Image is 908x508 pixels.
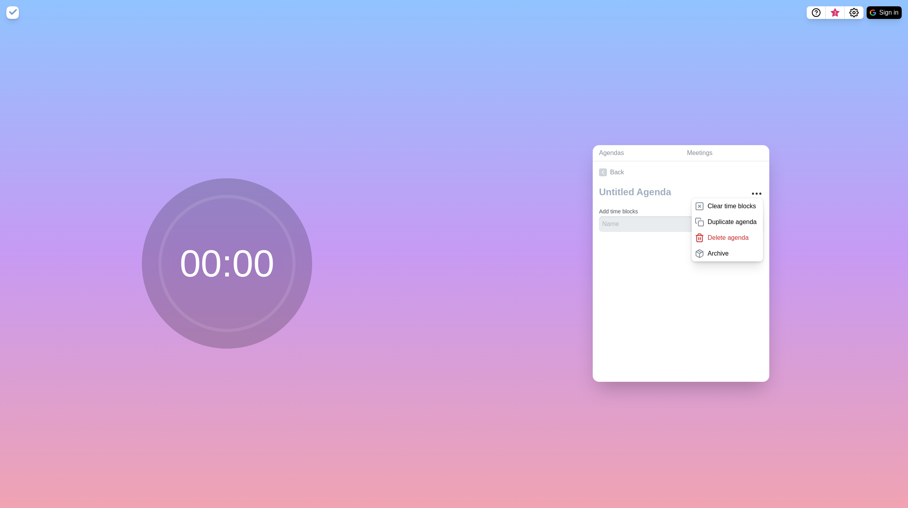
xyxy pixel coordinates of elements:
label: Add time blocks [599,208,638,215]
a: Back [593,161,769,183]
p: Delete agenda [707,233,748,243]
input: Name [599,216,719,232]
img: timeblocks logo [6,6,19,19]
a: Meetings [681,145,769,161]
p: Clear time blocks [707,202,756,211]
button: What’s new [826,6,845,19]
p: Duplicate agenda [707,217,757,227]
button: Settings [845,6,863,19]
a: Agendas [593,145,681,161]
img: google logo [870,9,876,16]
button: More [749,186,765,202]
p: Archive [707,249,728,258]
button: Sign in [867,6,902,19]
button: Help [807,6,826,19]
span: 3 [832,10,838,16]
